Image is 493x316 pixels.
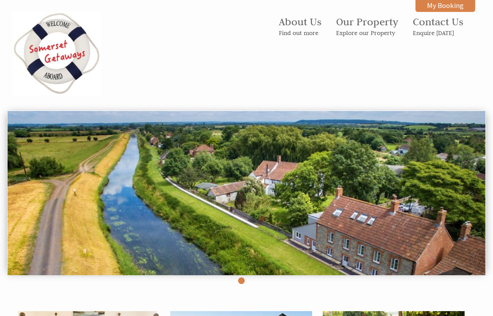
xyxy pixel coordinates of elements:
[413,15,463,37] a: Contact UsEnquire [DATE]
[279,29,321,37] small: Find out more
[336,15,398,37] a: Our PropertyExplore our Property
[336,29,398,37] small: Explore our Property
[413,29,463,37] small: Enquire [DATE]
[12,12,101,95] img: Somerset Getaways
[279,15,321,37] a: About UsFind out more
